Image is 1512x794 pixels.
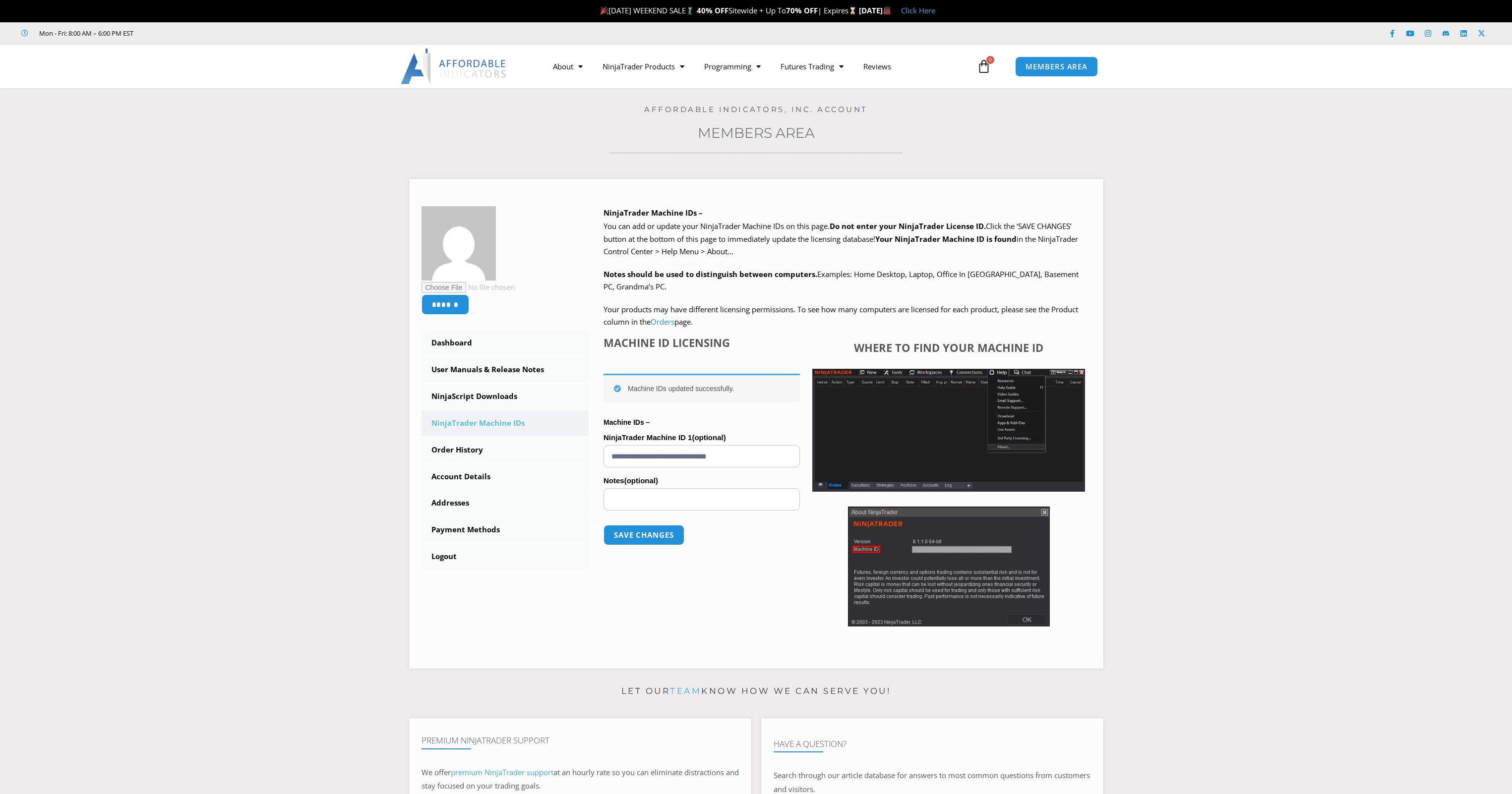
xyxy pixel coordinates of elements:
nav: Menu [543,55,974,78]
span: (optional) [692,433,726,442]
strong: Machine IDs – [604,418,650,426]
img: LogoAI | Affordable Indicators – NinjaTrader [401,49,507,84]
a: Affordable Indicators, Inc. Account [644,105,868,114]
a: 0 [962,52,1006,81]
span: Click the ‘SAVE CHANGES’ button at the bottom of this page to immediately update the licensing da... [604,221,1078,256]
a: Members Area [698,124,815,141]
a: NinjaTrader Products [593,55,694,78]
a: team [670,686,701,696]
button: Save changes [604,525,684,545]
h4: Premium NinjaTrader Support [422,736,739,745]
span: 0 [986,56,994,64]
a: MEMBERS AREA [1015,57,1098,77]
label: NinjaTrader Machine ID 1 [604,430,800,445]
label: Notes [604,473,800,488]
a: NinjaTrader Machine IDs [422,410,589,436]
a: Logout [422,544,589,569]
strong: Your NinjaTrader Machine ID is found [875,234,1017,244]
h4: Machine ID Licensing [604,336,800,349]
img: ⌛ [849,7,856,14]
a: Dashboard [422,330,589,356]
img: 🏭 [883,7,891,14]
strong: [DATE] [859,5,891,15]
a: Programming [694,55,771,78]
strong: 40% OFF [697,5,728,15]
a: About [543,55,593,78]
span: at an hourly rate so you can eliminate distractions and stay focused on your trading goals. [422,767,739,791]
nav: Account pages [422,330,589,569]
span: MEMBERS AREA [1026,63,1088,70]
a: NinjaScript Downloads [422,384,589,409]
span: Examples: Home Desktop, Laptop, Office In [GEOGRAPHIC_DATA], Basement PC, Grandma’s PC. [604,269,1079,292]
h4: Have A Question? [774,739,1091,749]
span: [DATE] WEEKEND SALE Sitewide + Up To | Expires [598,5,858,15]
a: User Manuals & Release Notes [422,357,589,383]
a: Order History [422,437,589,463]
h4: Where to find your Machine ID [812,341,1085,354]
img: 🎉 [601,7,608,14]
a: Addresses [422,490,589,516]
a: Payment Methods [422,517,589,543]
a: Futures Trading [771,55,853,78]
iframe: Customer reviews powered by Trustpilot [147,28,296,38]
b: NinjaTrader Machine IDs – [604,208,703,218]
span: (optional) [624,476,658,485]
span: Your products may have different licensing permissions. To see how many computers are licensed fo... [604,304,1078,327]
div: Machine IDs updated successfully. [604,374,800,402]
a: Orders [651,317,674,327]
a: premium NinjaTrader support [451,767,553,777]
strong: 70% OFF [786,5,818,15]
span: You can add or update your NinjaTrader Machine IDs on this page. [604,221,830,231]
img: 3b99e94e6ee77ad54e7a821ab0741946f65551cba1c8cf6e6ec8cd2e03629a4e [422,206,496,281]
span: We offer [422,767,451,777]
a: Click Here [901,5,935,15]
b: Do not enter your NinjaTrader License ID. [830,221,986,231]
a: Reviews [853,55,901,78]
img: 🏌️‍♂️ [686,7,694,14]
p: Let our know how we can serve you! [409,683,1103,699]
strong: Notes should be used to distinguish between computers. [604,269,817,279]
img: Screenshot 2025-01-17 1155544 | Affordable Indicators – NinjaTrader [812,369,1085,492]
img: Screenshot 2025-01-17 114931 | Affordable Indicators – NinjaTrader [848,507,1050,626]
span: Mon - Fri: 8:00 AM – 6:00 PM EST [37,27,133,39]
a: Account Details [422,464,589,490]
